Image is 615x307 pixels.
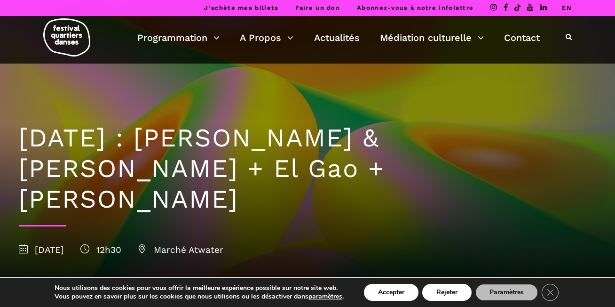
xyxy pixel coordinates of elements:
[55,284,344,292] p: Nous utilisons des cookies pour vous offrir la meilleure expérience possible sur notre site web.
[137,30,220,46] a: Programmation
[475,284,538,301] button: Paramètres
[308,292,342,301] button: paramètres
[357,4,473,11] a: Abonnez-vous à notre infolettre
[295,4,340,11] a: Faire un don
[204,4,278,11] a: J’achète mes billets
[138,244,223,255] span: Marché Atwater
[542,284,559,301] button: Close GDPR Cookie Banner
[240,30,293,46] a: A Propos
[55,292,344,301] p: Vous pouvez en savoir plus sur les cookies que nous utilisons ou les désactiver dans .
[19,123,596,214] h1: [DATE] : [PERSON_NAME] & [PERSON_NAME] + El Gao + [PERSON_NAME]
[19,244,64,255] span: [DATE]
[422,284,472,301] button: Rejeter
[80,244,121,255] span: 12h30
[43,18,90,57] img: logo-fqd-med
[364,284,418,301] button: Accepter
[504,30,540,46] a: Contact
[380,30,484,46] a: Médiation culturelle
[562,4,572,11] a: EN
[314,30,360,46] a: Actualités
